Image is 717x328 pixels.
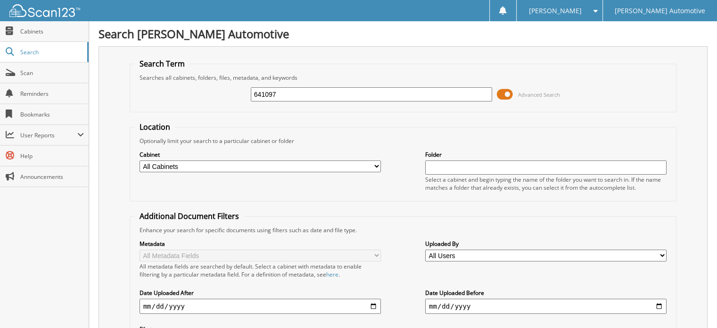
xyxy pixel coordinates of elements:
[20,69,84,77] span: Scan
[615,8,705,14] span: [PERSON_NAME] Automotive
[135,226,672,234] div: Enhance your search for specific documents using filters such as date and file type.
[20,48,82,56] span: Search
[20,27,84,35] span: Cabinets
[425,289,667,297] label: Date Uploaded Before
[135,59,190,69] legend: Search Term
[425,151,667,159] label: Folder
[140,240,381,248] label: Metadata
[135,74,672,82] div: Searches all cabinets, folders, files, metadata, and keywords
[518,91,560,98] span: Advanced Search
[20,90,84,98] span: Reminders
[528,8,581,14] span: [PERSON_NAME]
[140,262,381,278] div: All metadata fields are searched by default. Select a cabinet with metadata to enable filtering b...
[425,299,667,314] input: end
[425,240,667,248] label: Uploaded By
[135,137,672,145] div: Optionally limit your search to a particular cabinet or folder
[140,289,381,297] label: Date Uploaded After
[9,4,80,17] img: scan123-logo-white.svg
[670,283,717,328] iframe: Chat Widget
[99,26,708,42] h1: Search [PERSON_NAME] Automotive
[140,299,381,314] input: start
[326,270,338,278] a: here
[140,151,381,159] label: Cabinet
[20,173,84,181] span: Announcements
[135,122,175,132] legend: Location
[425,176,667,192] div: Select a cabinet and begin typing the name of the folder you want to search in. If the name match...
[20,152,84,160] span: Help
[135,211,244,221] legend: Additional Document Filters
[20,110,84,118] span: Bookmarks
[20,131,77,139] span: User Reports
